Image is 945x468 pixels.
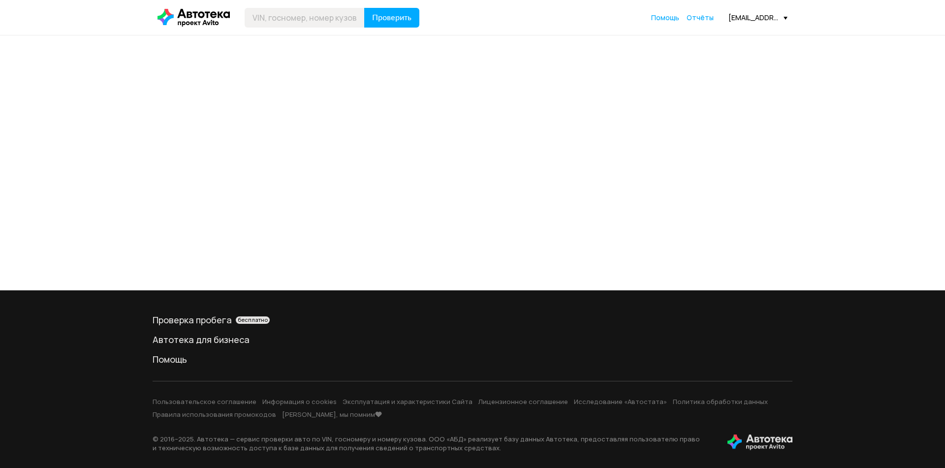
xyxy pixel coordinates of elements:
a: Отчёты [687,13,714,23]
span: Помощь [651,13,679,22]
a: Информация о cookies [262,397,337,406]
div: [EMAIL_ADDRESS][DOMAIN_NAME] [728,13,787,22]
img: tWS6KzJlK1XUpy65r7uaHVIs4JI6Dha8Nraz9T2hA03BhoCc4MtbvZCxBLwJIh+mQSIAkLBJpqMoKVdP8sONaFJLCz6I0+pu7... [727,435,792,450]
div: Проверка пробега [153,314,792,326]
button: Проверить [364,8,419,28]
a: Автотека для бизнеса [153,334,792,345]
a: Политика обработки данных [673,397,768,406]
a: Пользовательское соглашение [153,397,256,406]
a: Исследование «Автостата» [574,397,667,406]
span: Проверить [372,14,411,22]
a: [PERSON_NAME], мы помним [282,410,382,419]
span: Отчёты [687,13,714,22]
a: Помощь [153,353,792,365]
input: VIN, госномер, номер кузова [245,8,365,28]
a: Лицензионное соглашение [478,397,568,406]
span: бесплатно [238,316,268,323]
p: © 2016– 2025 . Автотека — сервис проверки авто по VIN, госномеру и номеру кузова. ООО «АБД» реали... [153,435,712,452]
a: Эксплуатация и характеристики Сайта [343,397,472,406]
a: Правила использования промокодов [153,410,276,419]
a: Проверка пробегабесплатно [153,314,792,326]
a: Помощь [651,13,679,23]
